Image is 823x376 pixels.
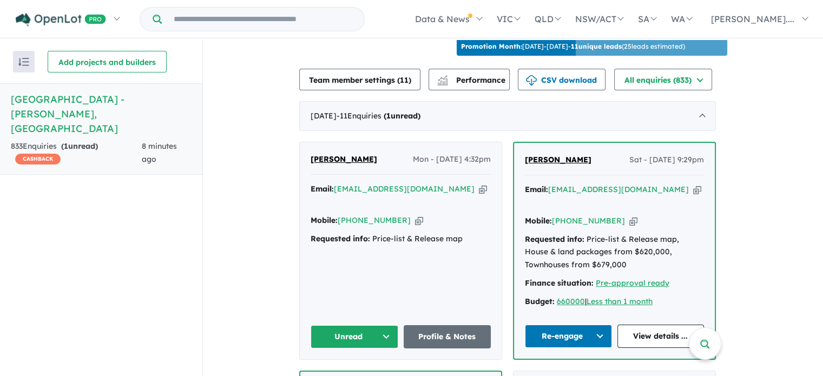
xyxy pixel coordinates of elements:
a: [PERSON_NAME] [311,153,377,166]
img: bar-chart.svg [437,78,448,85]
div: Price-list & Release map, House & land packages from $620,000, Townhouses from $679,000 [525,233,704,272]
a: Profile & Notes [404,325,491,348]
span: CASHBACK [15,154,61,164]
span: [PERSON_NAME] [525,155,591,164]
button: Copy [629,215,637,227]
button: Re-engage [525,325,612,348]
img: sort.svg [18,58,29,66]
img: line-chart.svg [438,75,447,81]
span: - 11 Enquir ies [337,111,420,121]
strong: Email: [311,184,334,194]
button: CSV download [518,69,605,90]
strong: ( unread) [61,141,98,151]
strong: Email: [525,184,548,194]
b: Promotion Month: [461,42,522,50]
span: Mon - [DATE] 4:32pm [413,153,491,166]
div: 833 Enquir ies [11,140,142,166]
a: [EMAIL_ADDRESS][DOMAIN_NAME] [548,184,689,194]
button: Team member settings (11) [299,69,420,90]
span: 8 minutes ago [142,141,177,164]
button: All enquiries (833) [614,69,712,90]
span: Sat - [DATE] 9:29pm [629,154,704,167]
a: [EMAIL_ADDRESS][DOMAIN_NAME] [334,184,475,194]
input: Try estate name, suburb, builder or developer [164,8,362,31]
div: | [525,295,704,308]
strong: Finance situation: [525,278,594,288]
button: Copy [415,215,423,226]
span: [PERSON_NAME] [311,154,377,164]
a: 660000 [557,296,585,306]
button: Copy [479,183,487,195]
img: download icon [526,75,537,86]
b: 11 unique leads [571,42,622,50]
strong: ( unread) [384,111,420,121]
h5: [GEOGRAPHIC_DATA] - [PERSON_NAME] , [GEOGRAPHIC_DATA] [11,92,192,136]
img: Openlot PRO Logo White [16,13,106,27]
a: Less than 1 month [587,296,653,306]
a: View details ... [617,325,705,348]
span: Performance [439,75,505,85]
span: 1 [386,111,391,121]
span: 11 [400,75,409,85]
span: [PERSON_NAME].... [711,14,794,24]
div: [DATE] [299,101,716,131]
button: Unread [311,325,398,348]
a: [PHONE_NUMBER] [552,216,625,226]
strong: Mobile: [311,215,338,225]
strong: Mobile: [525,216,552,226]
button: Copy [693,184,701,195]
a: [PERSON_NAME] [525,154,591,167]
strong: Budget: [525,296,555,306]
a: Pre-approval ready [596,278,669,288]
strong: Requested info: [525,234,584,244]
button: Performance [429,69,510,90]
strong: Requested info: [311,234,370,243]
span: 1 [64,141,68,151]
div: Price-list & Release map [311,233,491,246]
p: [DATE] - [DATE] - ( 25 leads estimated) [461,42,685,51]
button: Add projects and builders [48,51,167,72]
a: [PHONE_NUMBER] [338,215,411,225]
